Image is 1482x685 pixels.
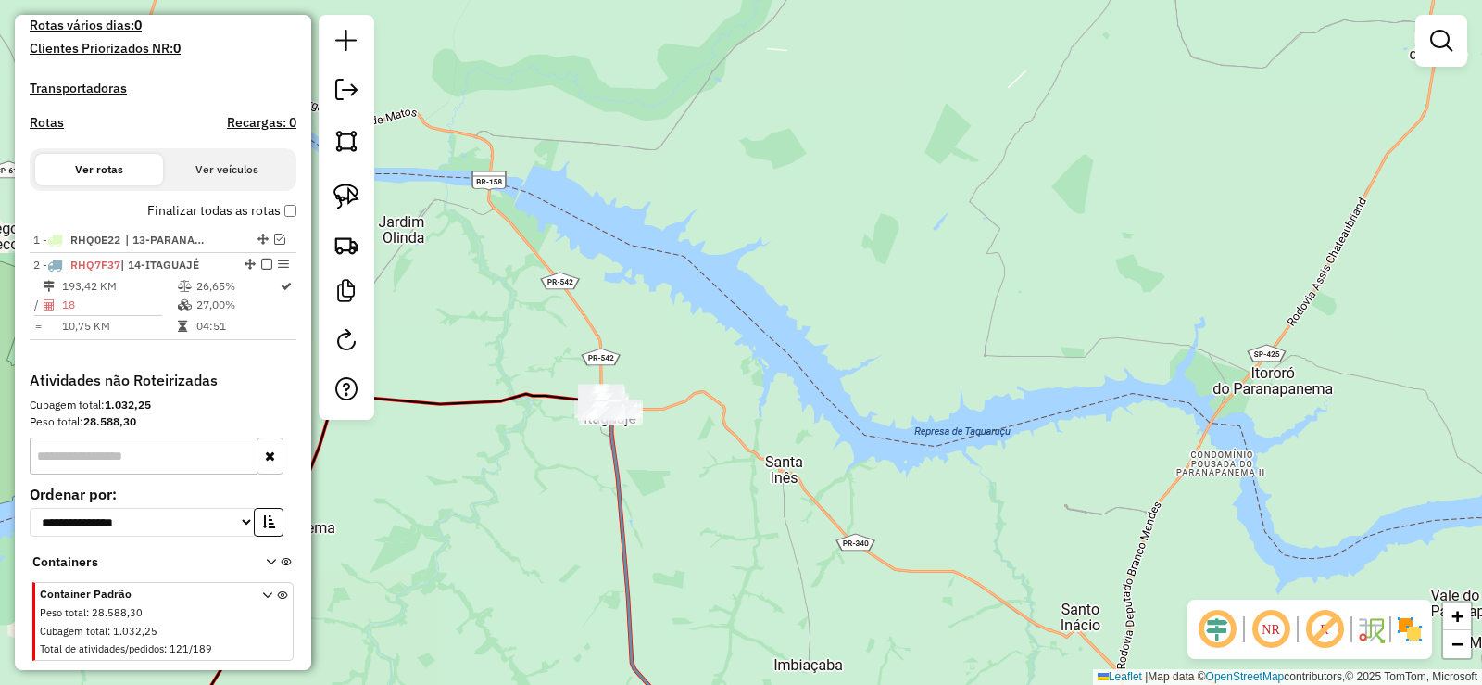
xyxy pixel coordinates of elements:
[86,606,89,619] span: :
[1395,615,1425,644] img: Exibir/Ocultar setores
[178,281,192,292] i: % de utilização do peso
[44,299,55,311] i: Total de Atividades
[178,299,192,311] i: % de utilização da cubagem
[113,625,157,638] span: 1.032,25
[30,413,296,430] div: Peso total:
[107,625,110,638] span: :
[195,317,279,336] td: 04:51
[1443,603,1471,630] a: Zoom in
[328,71,365,113] a: Exportar sessão
[1423,22,1460,59] a: Exibir filtros
[40,586,240,603] span: Container Padrão
[105,398,151,412] strong: 1.032,25
[1093,669,1482,685] div: Map data © contributors,© 2025 TomTom, Microsoft
[278,259,289,270] em: Opções
[30,372,296,389] h4: Atividades não Roteirizadas
[61,277,177,296] td: 193,42 KM
[333,128,359,154] img: Selecionar atividades - polígono
[61,317,177,336] td: 10,75 KM
[30,483,296,505] label: Ordenar por:
[178,321,187,332] i: Tempo total em rota
[61,296,177,314] td: 18
[35,154,163,185] button: Ver rotas
[254,508,283,537] button: Ordem crescente
[1098,670,1142,683] a: Leaflet
[261,259,272,270] em: Finalizar rota
[328,22,365,64] a: Nova sessão e pesquisa
[1451,604,1463,628] span: +
[173,40,181,57] strong: 0
[40,642,164,655] span: Total de atividades/pedidos
[328,322,365,363] a: Reroteirizar Sessão
[274,234,285,245] em: Visualizar rota
[195,296,279,314] td: 27,00%
[30,81,296,96] h4: Transportadoras
[30,397,296,413] div: Cubagem total:
[70,233,120,247] span: RHQ0E22
[1443,630,1471,658] a: Zoom out
[333,184,359,209] img: Selecionar atividades - laço
[33,296,43,314] td: /
[257,234,269,245] em: Alterar sequência das rotas
[32,552,242,572] span: Containers
[92,606,143,619] span: 28.588,30
[281,281,292,292] i: Rota otimizada
[284,205,296,217] input: Finalizar todas as rotas
[125,232,210,248] span: 13-PARANAPOEMA, 15-JARDIM OLINDA, 18-INAJA
[1451,632,1463,655] span: −
[1249,607,1293,652] span: Ocultar NR
[170,642,212,655] span: 121/189
[40,606,86,619] span: Peso total
[245,259,256,270] em: Alterar sequência das rotas
[1195,607,1239,652] span: Ocultar deslocamento
[227,115,296,131] h4: Recargas: 0
[30,115,64,131] a: Rotas
[120,258,199,272] span: | 14-ITAGUAJÉ
[1145,670,1148,683] span: |
[333,232,359,258] img: Criar rota
[326,224,367,265] a: Criar rota
[30,18,296,33] h4: Rotas vários dias:
[134,17,142,33] strong: 0
[1302,607,1347,652] span: Exibir rótulo
[164,642,167,655] span: :
[30,41,296,57] h4: Clientes Priorizados NR:
[1356,615,1386,644] img: Fluxo de ruas
[33,317,43,336] td: =
[1206,670,1285,683] a: OpenStreetMap
[33,258,199,272] span: 2 -
[147,201,296,221] label: Finalizar todas as rotas
[328,273,365,314] a: Criar modelo
[33,233,120,247] span: 1 -
[70,258,120,272] span: RHQ7F37
[163,154,291,185] button: Ver veículos
[195,277,279,296] td: 26,65%
[40,625,107,638] span: Cubagem total
[83,414,136,428] strong: 28.588,30
[44,281,55,292] i: Distância Total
